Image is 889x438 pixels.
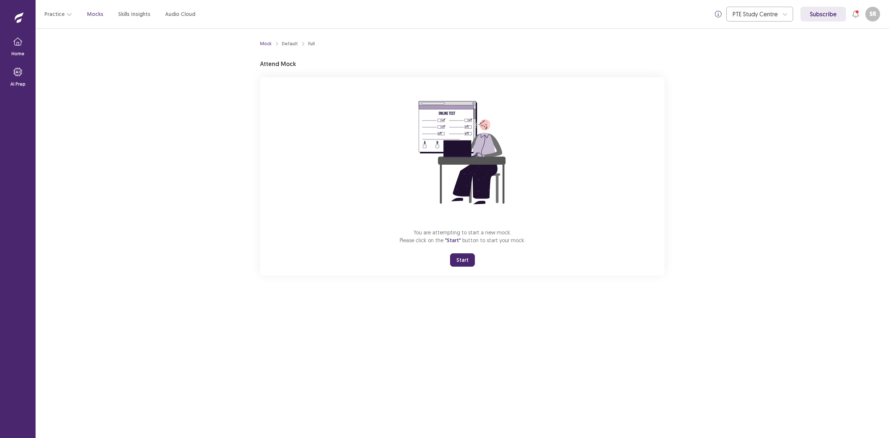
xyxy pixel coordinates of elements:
span: "Start" [445,237,461,244]
img: attend-mock [396,86,529,220]
button: info [712,7,725,21]
nav: breadcrumb [260,40,315,47]
button: Practice [44,7,72,21]
a: Subscribe [800,7,846,22]
div: Default [282,40,298,47]
a: Skills Insights [118,10,150,18]
button: SR [865,7,880,22]
p: You are attempting to start a new mock. Please click on the button to start your mock. [400,228,525,244]
a: Audio Cloud [165,10,195,18]
p: AI Prep [10,81,26,88]
div: PTE Study Centre [733,7,779,21]
button: Start [450,253,475,267]
p: Attend Mock [260,59,296,68]
div: Full [308,40,315,47]
p: Home [11,50,24,57]
a: Mock [260,40,272,47]
a: Mocks [87,10,103,18]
